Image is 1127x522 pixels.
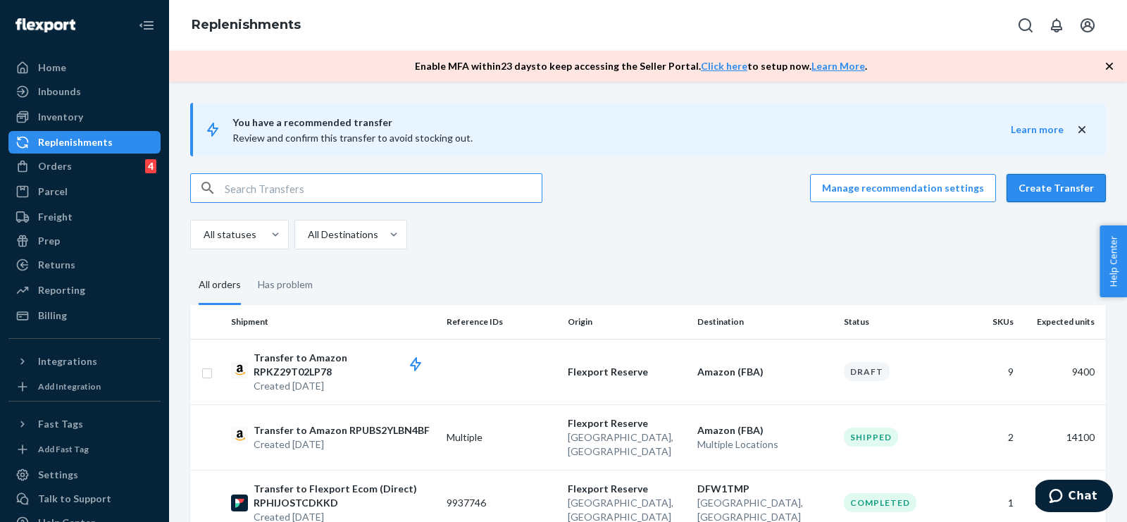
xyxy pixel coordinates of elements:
[38,380,101,392] div: Add Integration
[38,210,73,224] div: Freight
[8,155,161,178] a: Orders4
[199,266,241,305] div: All orders
[441,404,562,470] td: Multiple
[1019,305,1106,339] th: Expected units
[38,443,89,455] div: Add Fast Tag
[838,305,959,339] th: Status
[258,266,313,303] div: Has problem
[8,180,161,203] a: Parcel
[8,106,161,128] a: Inventory
[225,174,542,202] input: Search Transfers
[562,305,692,339] th: Origin
[254,379,435,393] p: Created [DATE]
[232,114,1011,131] span: You have a recommended transfer
[844,493,916,512] div: Completed
[8,80,161,103] a: Inbounds
[8,441,161,458] a: Add Fast Tag
[1042,11,1071,39] button: Open notifications
[15,18,75,32] img: Flexport logo
[568,365,686,379] p: Flexport Reserve
[8,279,161,302] a: Reporting
[232,132,473,144] span: Review and confirm this transfer to avoid stocking out.
[692,305,838,339] th: Destination
[8,378,161,395] a: Add Integration
[697,437,833,452] p: Multiple Locations
[8,350,161,373] button: Integrations
[810,174,996,202] button: Manage recommendation settings
[38,309,67,323] div: Billing
[1100,225,1127,297] button: Help Center
[38,135,113,149] div: Replenishments
[254,423,430,437] p: Transfer to Amazon RPUBS2YLBN4BF
[306,228,308,242] input: All Destinations
[415,59,867,73] p: Enable MFA within 23 days to keep accessing the Seller Portal. to setup now. .
[959,305,1020,339] th: SKUs
[38,283,85,297] div: Reporting
[38,185,68,199] div: Parcel
[38,234,60,248] div: Prep
[192,17,301,32] a: Replenishments
[8,487,161,510] button: Talk to Support
[254,482,435,510] p: Transfer to Flexport Ecom (Direct) RPHIJOSTCDKKD
[38,417,83,431] div: Fast Tags
[254,351,435,379] p: Transfer to Amazon RPKZ29T02LP78
[959,404,1020,470] td: 2
[1007,174,1106,202] button: Create Transfer
[568,482,686,496] p: Flexport Reserve
[1019,404,1106,470] td: 14100
[697,423,833,437] p: Amazon (FBA)
[38,468,78,482] div: Settings
[38,85,81,99] div: Inbounds
[8,413,161,435] button: Fast Tags
[132,11,161,39] button: Close Navigation
[697,482,833,496] p: DFW1TMP
[38,159,72,173] div: Orders
[1011,11,1040,39] button: Open Search Box
[8,131,161,154] a: Replenishments
[844,428,898,447] div: Shipped
[8,230,161,252] a: Prep
[568,416,686,430] p: Flexport Reserve
[308,228,378,242] div: All Destinations
[8,304,161,327] a: Billing
[1019,339,1106,404] td: 9400
[202,228,204,242] input: All statuses
[8,206,161,228] a: Freight
[38,354,97,368] div: Integrations
[38,258,75,272] div: Returns
[225,305,441,339] th: Shipment
[1035,480,1113,515] iframe: Opens a widget where you can chat to one of our agents
[38,61,66,75] div: Home
[701,60,747,72] a: Click here
[254,437,430,452] p: Created [DATE]
[1075,123,1089,137] button: close
[568,430,686,459] p: [GEOGRAPHIC_DATA] , [GEOGRAPHIC_DATA]
[844,362,890,381] div: Draft
[204,228,256,242] div: All statuses
[8,254,161,276] a: Returns
[441,305,562,339] th: Reference IDs
[959,339,1020,404] td: 9
[8,56,161,79] a: Home
[8,464,161,486] a: Settings
[38,110,83,124] div: Inventory
[145,159,156,173] div: 4
[38,492,111,506] div: Talk to Support
[1011,123,1064,137] button: Learn more
[697,365,833,379] p: Amazon (FBA)
[1073,11,1102,39] button: Open account menu
[811,60,865,72] a: Learn More
[180,5,312,46] ol: breadcrumbs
